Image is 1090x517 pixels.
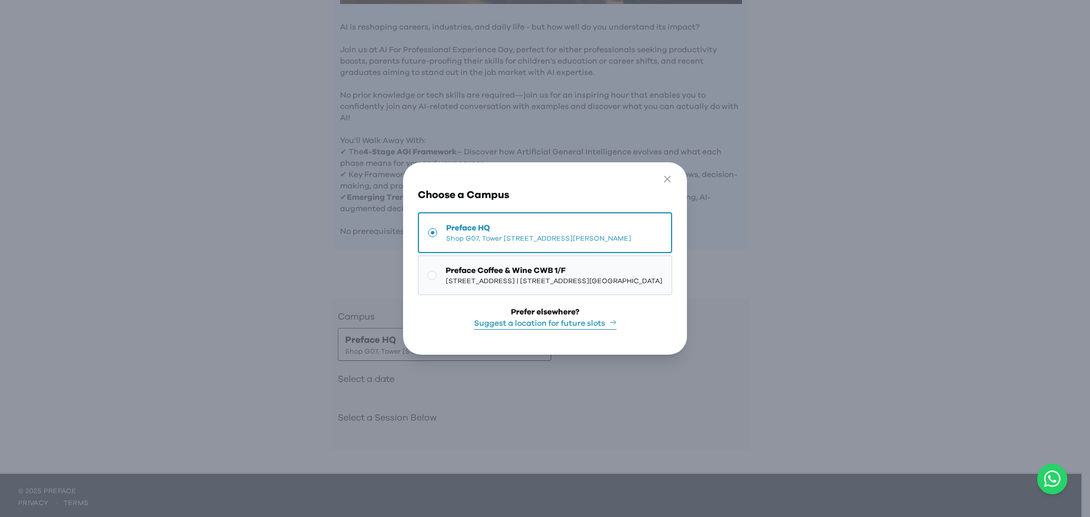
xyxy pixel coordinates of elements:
span: Shop G07, Tower [STREET_ADDRESS][PERSON_NAME] [446,234,631,243]
button: Preface HQShop G07, Tower [STREET_ADDRESS][PERSON_NAME] [418,212,672,253]
div: Prefer elsewhere? [511,306,580,318]
span: [STREET_ADDRESS] | [STREET_ADDRESS][GEOGRAPHIC_DATA] [446,276,663,285]
button: Preface Coffee & Wine CWB 1/F[STREET_ADDRESS] | [STREET_ADDRESS][GEOGRAPHIC_DATA] [418,255,672,295]
span: Preface HQ [446,222,631,234]
h3: Choose a Campus [418,187,672,203]
button: Suggest a location for future slots [474,318,617,330]
span: Preface Coffee & Wine CWB 1/F [446,265,663,276]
